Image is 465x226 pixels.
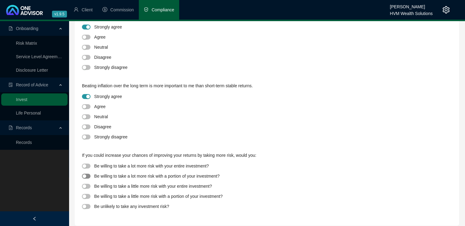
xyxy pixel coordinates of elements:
div: Strongly agree [94,93,122,100]
span: user [74,7,79,12]
div: Disagree [94,54,111,61]
div: Strongly disagree [94,64,127,71]
div: Agree [94,33,105,40]
div: Be willing to take a little more risk with a portion of your investment? [94,193,223,200]
div: Disagree [94,123,111,130]
div: HVM Wealth Solutions [390,8,433,15]
div: Strongly disagree [94,133,127,140]
div: Be willing to take a lot more risk with a portion of your investment? [94,172,220,179]
div: Neutral [94,113,108,120]
span: Client [82,7,93,12]
span: Records [16,125,32,130]
span: file-done [9,83,13,87]
div: Be willing to take a lot more risk with your entire investment? [94,162,209,169]
span: Commission [110,7,134,12]
div: [PERSON_NAME] [390,2,433,8]
a: Service Level Agreement [16,54,64,59]
div: If you could increase your chances of improving your returns by taking more risk, would you: [82,152,452,162]
a: Invest [16,97,27,102]
div: Agree [94,103,105,110]
a: Life Personal [16,111,41,115]
span: Compliance [152,7,174,12]
a: Disclosure Letter [16,68,48,73]
img: 2df55531c6924b55f21c4cf5d4484680-logo-light.svg [6,5,43,15]
span: file-pdf [9,26,13,31]
span: Onboarding [16,26,38,31]
span: dollar [102,7,107,12]
span: setting [442,6,450,13]
div: Beating inflation over the long term is more important to me than short-term stable returns. [82,82,452,92]
span: left [32,217,37,221]
div: Strongly agree [94,23,122,30]
a: Risk Matrix [16,41,37,46]
span: Record of Advice [16,82,48,87]
span: safety [144,7,149,12]
div: Be unlikely to take any investment risk? [94,203,169,210]
span: v1.9.5 [52,11,67,17]
div: Be willing to take a little more risk with your entire investment? [94,183,212,190]
div: Neutral [94,43,108,51]
a: Records [16,140,32,145]
span: file-pdf [9,126,13,130]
